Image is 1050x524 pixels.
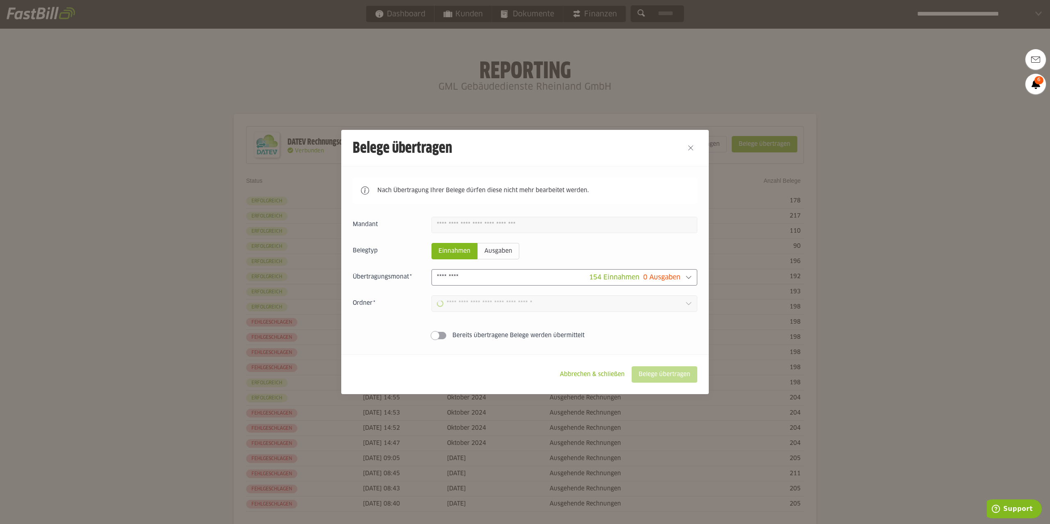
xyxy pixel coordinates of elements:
[589,274,639,281] span: 154 Einnahmen
[431,243,477,259] sl-radio-button: Einnahmen
[1025,74,1046,94] a: 6
[632,366,697,383] sl-button: Belege übertragen
[987,499,1042,520] iframe: Öffnet ein Widget, in dem Sie weitere Informationen finden
[643,274,680,281] span: 0 Ausgaben
[477,243,519,259] sl-radio-button: Ausgaben
[353,331,697,340] sl-switch: Bereits übertragene Belege werden übermittelt
[553,366,632,383] sl-button: Abbrechen & schließen
[1034,76,1043,84] span: 6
